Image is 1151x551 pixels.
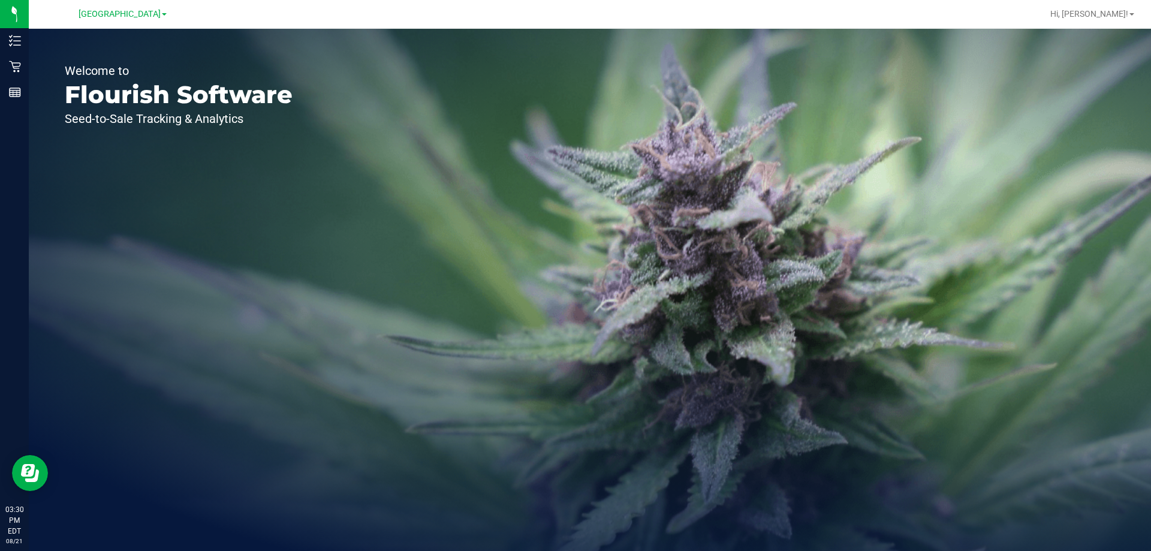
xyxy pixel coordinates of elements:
p: Seed-to-Sale Tracking & Analytics [65,113,293,125]
iframe: Resource center [12,455,48,491]
p: Welcome to [65,65,293,77]
inline-svg: Reports [9,86,21,98]
inline-svg: Retail [9,61,21,73]
inline-svg: Inventory [9,35,21,47]
span: Hi, [PERSON_NAME]! [1050,9,1128,19]
span: [GEOGRAPHIC_DATA] [79,9,161,19]
p: 08/21 [5,537,23,546]
p: 03:30 PM EDT [5,504,23,537]
p: Flourish Software [65,83,293,107]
